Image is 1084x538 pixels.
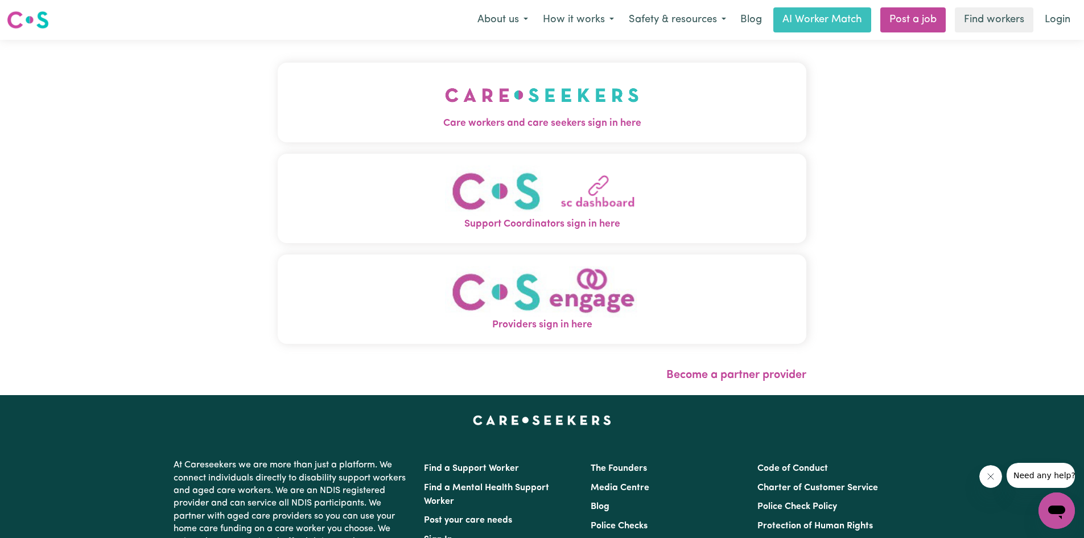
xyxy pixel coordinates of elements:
a: Find a Support Worker [424,464,519,473]
button: Providers sign in here [278,254,806,344]
a: Find a Mental Health Support Worker [424,483,549,506]
a: Charter of Customer Service [757,483,878,492]
span: Care workers and care seekers sign in here [278,116,806,131]
iframe: Button to launch messaging window [1038,492,1075,529]
a: Careseekers home page [473,416,611,425]
a: Police Checks [591,521,648,531]
iframe: Message from company [1007,463,1075,488]
a: Protection of Human Rights [757,521,873,531]
a: Police Check Policy [757,502,837,511]
a: Login [1038,7,1077,32]
a: Careseekers logo [7,7,49,33]
a: Post a job [880,7,946,32]
a: Blog [733,7,769,32]
iframe: Close message [979,465,1002,488]
span: Support Coordinators sign in here [278,217,806,232]
a: Post your care needs [424,516,512,525]
span: Need any help? [7,8,69,17]
button: How it works [535,8,621,32]
a: AI Worker Match [773,7,871,32]
a: Blog [591,502,609,511]
a: Media Centre [591,483,649,492]
a: The Founders [591,464,647,473]
button: About us [470,8,535,32]
a: Find workers [955,7,1033,32]
img: Careseekers logo [7,10,49,30]
button: Support Coordinators sign in here [278,154,806,243]
a: Become a partner provider [666,369,806,381]
button: Care workers and care seekers sign in here [278,63,806,142]
span: Providers sign in here [278,318,806,332]
button: Safety & resources [621,8,733,32]
a: Code of Conduct [757,464,828,473]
